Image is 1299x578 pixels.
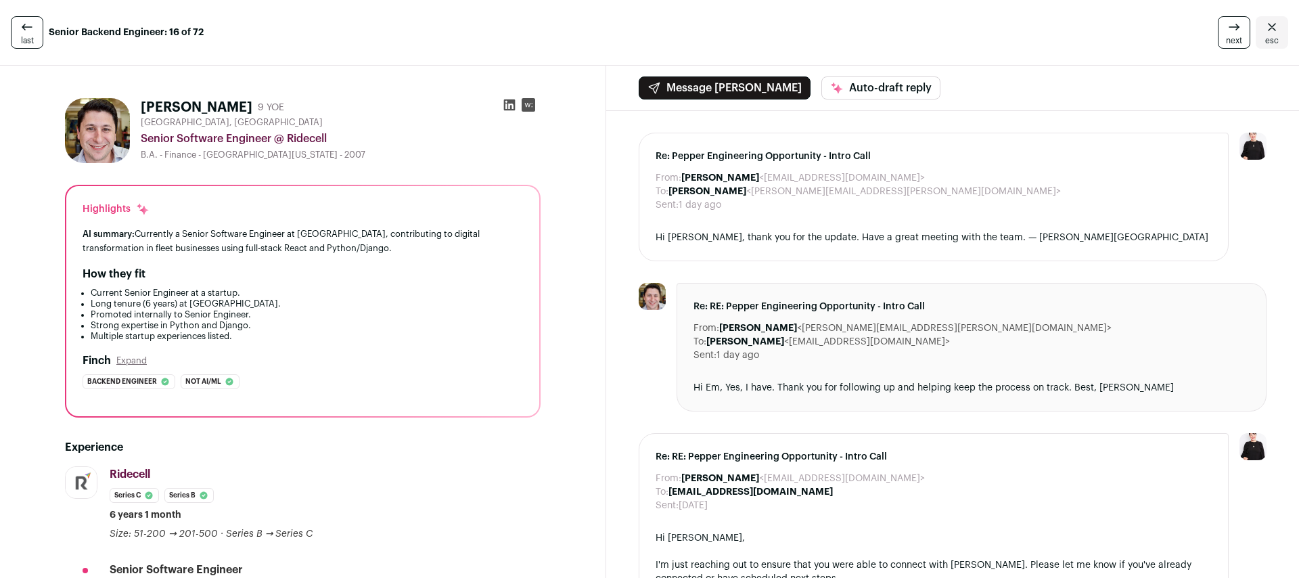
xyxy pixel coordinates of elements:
[221,527,223,541] span: ·
[66,467,97,498] img: 03805d482c37251c81f0c4053021fe9bce028cc0d96dfa8dbc9e8169e0355679.jpg
[719,324,797,333] b: [PERSON_NAME]
[164,488,214,503] li: Series B
[141,117,323,128] span: [GEOGRAPHIC_DATA], [GEOGRAPHIC_DATA]
[656,485,668,499] dt: To:
[110,562,243,577] div: Senior Software Engineer
[693,349,716,362] dt: Sent:
[83,353,111,369] h2: Finch
[116,355,147,366] button: Expand
[1239,133,1267,160] img: 9240684-medium_jpg
[656,531,1212,545] div: Hi [PERSON_NAME],
[141,150,541,160] div: B.A. - Finance - [GEOGRAPHIC_DATA][US_STATE] - 2007
[49,26,204,39] strong: Senior Backend Engineer: 16 of 72
[91,298,523,309] li: Long tenure (6 years) at [GEOGRAPHIC_DATA].
[1256,16,1288,49] a: Close
[693,335,706,349] dt: To:
[668,185,1061,198] dd: <[PERSON_NAME][EMAIL_ADDRESS][PERSON_NAME][DOMAIN_NAME]>
[716,349,759,362] dd: 1 day ago
[87,375,157,388] span: Backend engineer
[1226,35,1242,46] span: next
[141,131,541,147] div: Senior Software Engineer @ Ridecell
[656,472,681,485] dt: From:
[1239,433,1267,460] img: 9240684-medium_jpg
[681,472,925,485] dd: <[EMAIL_ADDRESS][DOMAIN_NAME]>
[141,98,252,117] h1: [PERSON_NAME]
[681,474,759,483] b: [PERSON_NAME]
[110,469,150,480] span: Ridecell
[91,288,523,298] li: Current Senior Engineer at a startup.
[679,198,721,212] dd: 1 day ago
[21,35,34,46] span: last
[656,185,668,198] dt: To:
[1218,16,1250,49] a: next
[11,16,43,49] a: last
[679,499,708,512] dd: [DATE]
[693,381,1250,395] div: Hi Em, Yes, I have. Thank you for following up and helping keep the process on track. Best, [PERS...
[83,266,145,282] h2: How they fit
[91,320,523,331] li: Strong expertise in Python and Django.
[668,187,746,196] b: [PERSON_NAME]
[91,309,523,320] li: Promoted internally to Senior Engineer.
[258,101,284,114] div: 9 YOE
[110,529,218,539] span: Size: 51-200 → 201-500
[83,229,135,238] span: AI summary:
[1265,35,1279,46] span: esc
[656,198,679,212] dt: Sent:
[656,231,1212,244] div: Hi [PERSON_NAME], thank you for the update. Have a great meeting with the team. — [PERSON_NAME][G...
[693,321,719,335] dt: From:
[681,171,925,185] dd: <[EMAIL_ADDRESS][DOMAIN_NAME]>
[668,487,833,497] b: [EMAIL_ADDRESS][DOMAIN_NAME]
[821,76,940,99] button: Auto-draft reply
[656,450,1212,464] span: Re: RE: Pepper Engineering Opportunity - Intro Call
[185,375,221,388] span: Not ai/ml
[681,173,759,183] b: [PERSON_NAME]
[110,508,181,522] span: 6 years 1 month
[83,202,150,216] div: Highlights
[110,488,159,503] li: Series C
[656,150,1212,163] span: Re: Pepper Engineering Opportunity - Intro Call
[706,337,784,347] b: [PERSON_NAME]
[656,171,681,185] dt: From:
[91,331,523,342] li: Multiple startup experiences listed.
[656,499,679,512] dt: Sent:
[226,529,313,539] span: Series B → Series C
[639,283,666,310] img: 1de6dc430ffea786167d6b4947c798f76d954a96fc29eb8743b77cc5d594436f.jpg
[693,300,1250,313] span: Re: RE: Pepper Engineering Opportunity - Intro Call
[83,227,523,255] div: Currently a Senior Software Engineer at [GEOGRAPHIC_DATA], contributing to digital transformation...
[65,98,130,163] img: 1de6dc430ffea786167d6b4947c798f76d954a96fc29eb8743b77cc5d594436f.jpg
[65,439,541,455] h2: Experience
[706,335,950,349] dd: <[EMAIL_ADDRESS][DOMAIN_NAME]>
[639,76,811,99] button: Message [PERSON_NAME]
[719,321,1112,335] dd: <[PERSON_NAME][EMAIL_ADDRESS][PERSON_NAME][DOMAIN_NAME]>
